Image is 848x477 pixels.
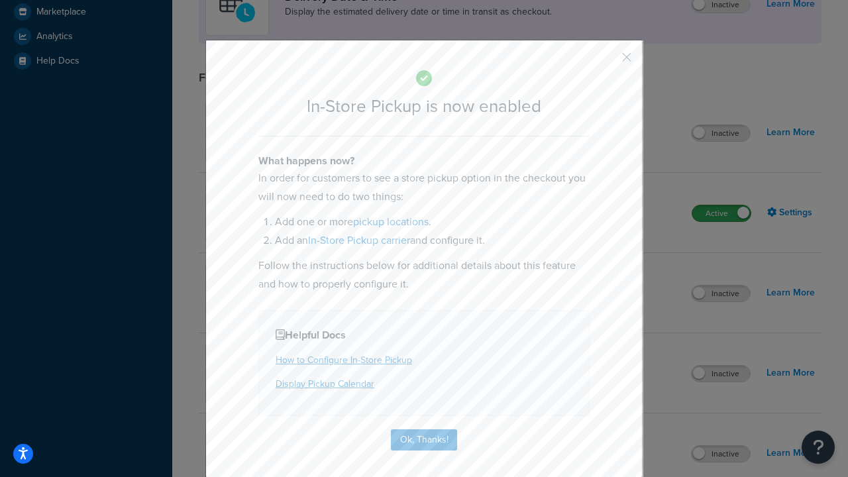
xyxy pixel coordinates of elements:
[308,233,410,248] a: In-Store Pickup carrier
[391,429,457,450] button: Ok, Thanks!
[258,169,590,206] p: In order for customers to see a store pickup option in the checkout you will now need to do two t...
[258,256,590,293] p: Follow the instructions below for additional details about this feature and how to properly confi...
[275,213,590,231] li: Add one or more .
[276,377,374,391] a: Display Pickup Calendar
[258,97,590,116] h2: In-Store Pickup is now enabled
[258,153,590,169] h4: What happens now?
[275,231,590,250] li: Add an and configure it.
[353,214,429,229] a: pickup locations
[276,353,412,367] a: How to Configure In-Store Pickup
[276,327,572,343] h4: Helpful Docs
